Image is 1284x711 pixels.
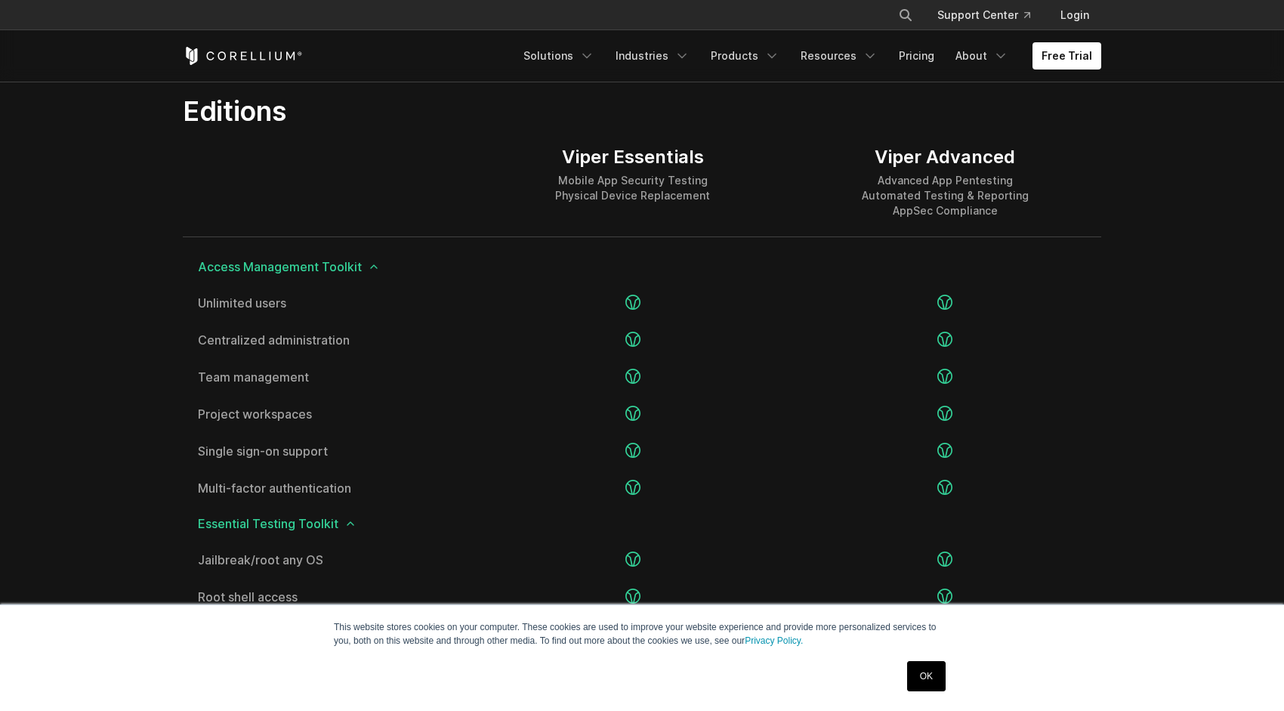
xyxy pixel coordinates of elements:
[198,445,461,457] a: Single sign-on support
[792,42,887,70] a: Resources
[555,146,710,168] div: Viper Essentials
[892,2,919,29] button: Search
[198,261,1086,273] span: Access Management Toolkit
[183,47,303,65] a: Corellium Home
[607,42,699,70] a: Industries
[198,591,461,603] a: Root shell access
[862,173,1029,218] div: Advanced App Pentesting Automated Testing & Reporting AppSec Compliance
[183,94,785,128] h2: Editions
[514,42,1101,70] div: Navigation Menu
[198,334,461,346] a: Centralized administration
[862,146,1029,168] div: Viper Advanced
[198,408,461,420] a: Project workspaces
[198,297,461,309] a: Unlimited users
[198,518,1086,530] span: Essential Testing Toolkit
[334,620,950,648] p: This website stores cookies on your computer. These cookies are used to improve your website expe...
[198,371,461,383] a: Team management
[1032,42,1101,70] a: Free Trial
[745,635,803,646] a: Privacy Policy.
[925,2,1042,29] a: Support Center
[1048,2,1101,29] a: Login
[946,42,1017,70] a: About
[514,42,603,70] a: Solutions
[555,173,710,203] div: Mobile App Security Testing Physical Device Replacement
[198,482,461,494] a: Multi-factor authentication
[702,42,789,70] a: Products
[880,2,1101,29] div: Navigation Menu
[198,554,461,566] a: Jailbreak/root any OS
[890,42,943,70] a: Pricing
[907,661,946,691] a: OK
